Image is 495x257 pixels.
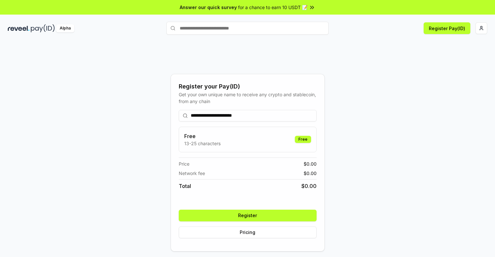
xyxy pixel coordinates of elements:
[8,24,30,32] img: reveel_dark
[424,22,470,34] button: Register Pay(ID)
[179,227,317,238] button: Pricing
[179,210,317,221] button: Register
[184,140,221,147] p: 13-25 characters
[179,182,191,190] span: Total
[180,4,237,11] span: Answer our quick survey
[179,170,205,177] span: Network fee
[304,170,317,177] span: $ 0.00
[238,4,308,11] span: for a chance to earn 10 USDT 📝
[295,136,311,143] div: Free
[179,91,317,105] div: Get your own unique name to receive any crypto and stablecoin, from any chain
[304,160,317,167] span: $ 0.00
[56,24,74,32] div: Alpha
[301,182,317,190] span: $ 0.00
[179,82,317,91] div: Register your Pay(ID)
[184,132,221,140] h3: Free
[179,160,189,167] span: Price
[31,24,55,32] img: pay_id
